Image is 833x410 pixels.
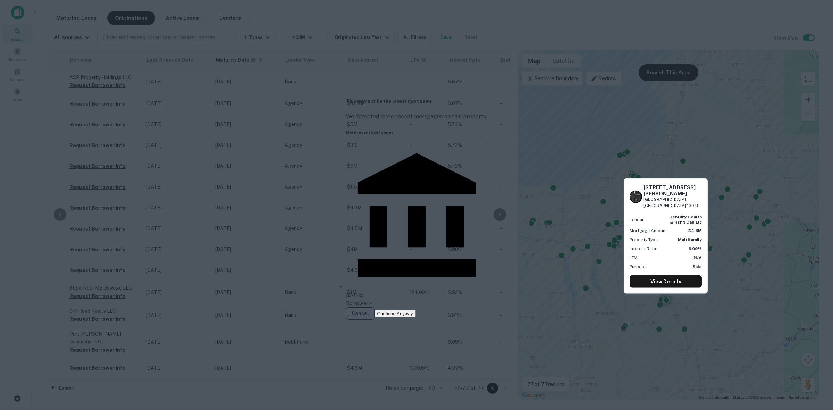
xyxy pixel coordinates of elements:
button: Cancel [346,307,375,320]
iframe: Chat Widget [798,354,833,388]
p: Lender [630,216,644,223]
p: Purpose [630,263,647,270]
h6: More recent mortgages [346,129,487,135]
strong: N/A [693,255,702,260]
strong: 6.09% [688,246,702,251]
button: Continue Anyway [375,310,416,317]
p: LTV [630,254,637,261]
h6: [STREET_ADDRESS][PERSON_NAME] [643,184,702,197]
strong: Sale [692,264,702,269]
h5: This may not be the latest mortgage [346,98,487,105]
p: Property Type [630,236,658,243]
p: Mortgage Amount [630,227,667,234]
strong: century health & hsng cap llc [669,215,702,224]
strong: $4.6M [688,228,702,233]
strong: Multifamily [678,237,702,242]
span: [DATE] [346,292,364,298]
a: View Details [630,275,702,288]
p: We detected more recent mortgages on this property. [346,112,487,121]
p: [GEOGRAPHIC_DATA], [GEOGRAPHIC_DATA] 13045 [643,196,702,209]
p: Interest Rate [630,245,656,252]
p: Borrower: - [346,299,487,308]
